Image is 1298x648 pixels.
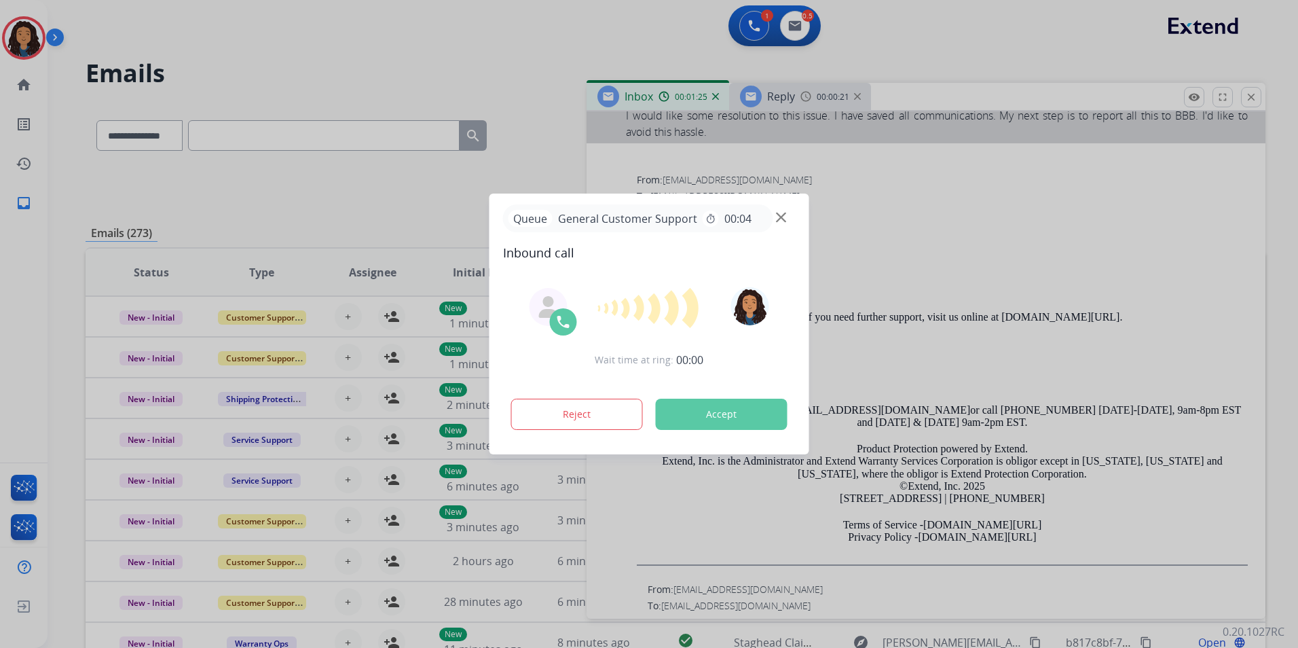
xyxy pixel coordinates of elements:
[555,314,572,330] img: call-icon
[511,399,643,430] button: Reject
[776,213,786,223] img: close-button
[503,243,796,262] span: Inbound call
[595,353,673,367] span: Wait time at ring:
[656,399,787,430] button: Accept
[1223,624,1284,640] p: 0.20.1027RC
[724,211,752,227] span: 00:04
[538,296,559,318] img: agent-avatar
[730,287,768,325] img: avatar
[508,210,553,227] p: Queue
[676,352,703,368] span: 00:00
[705,213,716,224] mat-icon: timer
[553,211,703,227] span: General Customer Support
